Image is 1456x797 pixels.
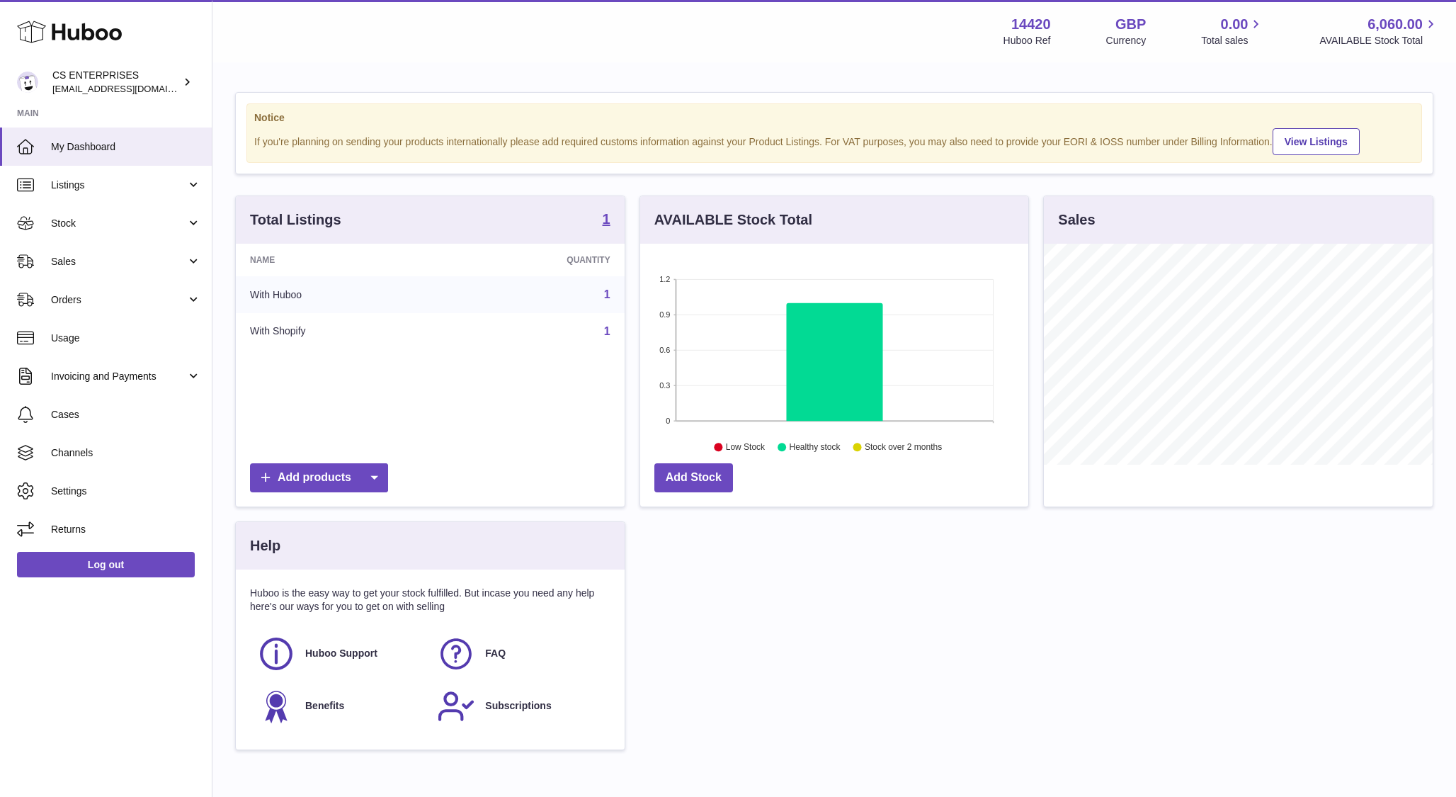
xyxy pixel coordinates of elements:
[51,446,201,460] span: Channels
[51,255,186,269] span: Sales
[726,443,766,453] text: Low Stock
[789,443,841,453] text: Healthy stock
[659,275,670,283] text: 1.2
[236,244,445,276] th: Name
[250,587,610,614] p: Huboo is the easy way to get your stock fulfilled. But incase you need any help here's our ways f...
[1201,15,1264,47] a: 0.00 Total sales
[485,647,506,660] span: FAQ
[17,72,38,93] img: csenterprisesholding@gmail.com
[51,523,201,536] span: Returns
[1273,128,1360,155] a: View Listings
[254,126,1414,155] div: If you're planning on sending your products internationally please add required customs informati...
[437,687,603,725] a: Subscriptions
[52,83,208,94] span: [EMAIL_ADDRESS][DOMAIN_NAME]
[51,370,186,383] span: Invoicing and Payments
[257,635,423,673] a: Huboo Support
[51,485,201,498] span: Settings
[659,346,670,354] text: 0.6
[51,332,201,345] span: Usage
[1221,15,1249,34] span: 0.00
[659,381,670,390] text: 0.3
[654,463,733,492] a: Add Stock
[666,417,670,425] text: 0
[604,288,610,300] a: 1
[51,140,201,154] span: My Dashboard
[51,179,186,192] span: Listings
[659,310,670,319] text: 0.9
[250,536,280,555] h3: Help
[1011,15,1051,34] strong: 14420
[1319,15,1439,47] a: 6,060.00 AVAILABLE Stock Total
[51,217,186,230] span: Stock
[865,443,942,453] text: Stock over 2 months
[17,552,195,577] a: Log out
[250,463,388,492] a: Add products
[1367,15,1423,34] span: 6,060.00
[1106,34,1147,47] div: Currency
[305,699,344,713] span: Benefits
[51,408,201,422] span: Cases
[52,69,180,96] div: CS ENTERPRISES
[257,687,423,725] a: Benefits
[1201,34,1264,47] span: Total sales
[1319,34,1439,47] span: AVAILABLE Stock Total
[603,212,610,229] a: 1
[250,210,341,230] h3: Total Listings
[51,293,186,307] span: Orders
[654,210,812,230] h3: AVAILABLE Stock Total
[236,276,445,313] td: With Huboo
[305,647,377,660] span: Huboo Support
[1058,210,1095,230] h3: Sales
[1003,34,1051,47] div: Huboo Ref
[236,313,445,350] td: With Shopify
[437,635,603,673] a: FAQ
[603,212,610,226] strong: 1
[445,244,625,276] th: Quantity
[254,111,1414,125] strong: Notice
[485,699,551,713] span: Subscriptions
[1115,15,1146,34] strong: GBP
[604,325,610,337] a: 1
